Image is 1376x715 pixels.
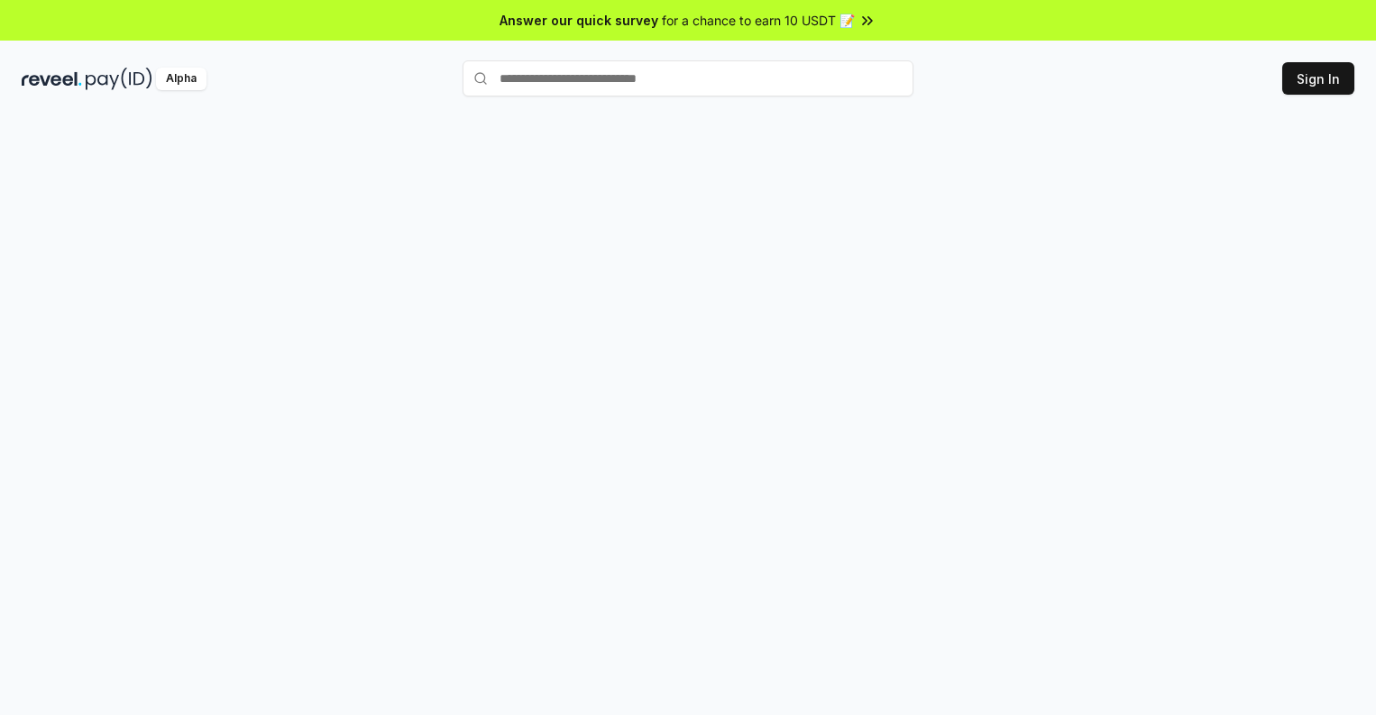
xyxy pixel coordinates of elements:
[22,68,82,90] img: reveel_dark
[500,11,658,30] span: Answer our quick survey
[86,68,152,90] img: pay_id
[662,11,855,30] span: for a chance to earn 10 USDT 📝
[1282,62,1354,95] button: Sign In
[156,68,206,90] div: Alpha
